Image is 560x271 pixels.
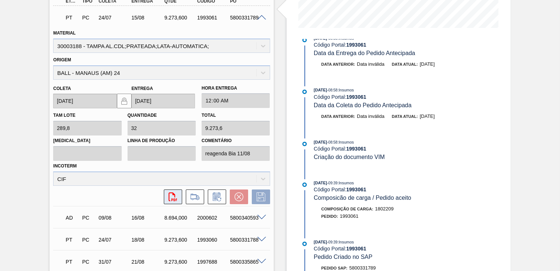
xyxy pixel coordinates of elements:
strong: 1993061 [346,246,366,252]
strong: 1993061 [346,94,366,100]
span: Data inválida [357,113,384,119]
div: 1993060 [195,237,231,243]
label: Tam lote [53,113,75,118]
div: Cancelar pedido [226,189,248,204]
label: Hora Entrega [202,83,270,94]
div: 2000602 [195,215,231,221]
div: 09/08/2025 [97,215,133,221]
span: Data anterior: [321,114,355,119]
div: 31/07/2025 [97,259,133,265]
div: 21/08/2025 [130,259,166,265]
span: : Insumos [338,140,354,144]
img: atual [302,142,307,146]
div: Informar alteração no pedido [204,189,226,204]
input: dd/mm/yyyy [53,94,117,108]
div: 9.273,600 [162,15,198,21]
span: : Insumos [338,240,354,244]
strong: 1993061 [346,187,366,192]
label: Origem [53,57,71,62]
span: [DATE] [314,140,327,144]
strong: 1993061 [346,146,366,152]
span: Data inválida [357,61,384,67]
label: Material [53,30,75,36]
div: Código Portal: [314,42,488,48]
span: Data da Entrega do Pedido Antecipada [314,50,415,56]
label: Quantidade [128,113,157,118]
img: atual [302,242,307,246]
span: : Insumos [338,181,354,185]
span: 1993061 [340,213,358,219]
label: Incoterm [53,163,77,169]
label: Total [202,113,216,118]
span: - 08:58 [327,140,338,144]
span: 5800331789 [349,265,376,271]
div: Código Portal: [314,187,488,192]
div: Pedido de Compra [80,15,97,21]
span: - 09:39 [327,240,338,244]
div: Código Portal: [314,146,488,152]
div: Código Portal: [314,246,488,252]
div: 5800331789 [228,15,264,21]
span: [DATE] [314,88,327,92]
p: AD [66,215,78,221]
div: 8.694,000 [162,215,198,221]
label: Linha de Produção [128,135,196,146]
span: Data atual: [392,62,418,66]
span: [DATE] [420,113,435,119]
span: Composicão de carga / Pedido aceito [314,195,411,201]
p: PT [66,259,78,265]
div: 5800335865 [228,259,264,265]
p: PT [66,15,78,21]
div: Pedido de Compra [80,237,97,243]
label: [MEDICAL_DATA] [53,135,121,146]
strong: 1993061 [346,42,366,48]
div: 24/07/2025 [97,15,133,21]
div: 18/08/2025 [130,237,166,243]
div: Aguardando Descarga [64,210,80,226]
div: Ir para Composição de Carga [182,189,204,204]
span: Data atual: [392,114,418,119]
span: : Insumos [338,88,354,92]
img: locked [120,97,129,105]
div: 15/08/2025 [130,15,166,21]
div: 1993061 [195,15,231,21]
span: [DATE] [314,240,327,244]
span: Data anterior: [321,62,355,66]
span: Composição de Carga : [321,207,373,211]
div: 1997688 [195,259,231,265]
div: Salvar Pedido [248,189,270,204]
span: Pedido : [321,214,338,218]
span: [DATE] [420,61,435,67]
div: Pedido de Compra [80,259,97,265]
div: Código Portal: [314,94,488,100]
label: Coleta [53,86,71,91]
img: atual [302,38,307,42]
div: Abrir arquivo PDF [160,189,182,204]
div: 5800340593 [228,215,264,221]
div: Pedido em Trânsito [64,10,80,26]
label: Comentário [202,135,270,146]
span: Pedido SAP: [321,266,348,270]
label: Entrega [132,86,153,91]
div: 24/07/2025 [97,237,133,243]
div: Pedido em Trânsito [64,232,80,248]
div: 9.273,600 [162,237,198,243]
div: 9.273,600 [162,259,198,265]
span: Criação do documento VIM [314,154,385,160]
span: - 09:39 [327,181,338,185]
p: PT [66,237,78,243]
div: Pedido de Compra [80,215,97,221]
input: dd/mm/yyyy [132,94,195,108]
img: atual [302,183,307,187]
div: 5800331788 [228,237,264,243]
div: 16/08/2025 [130,215,166,221]
span: 1802209 [375,206,394,212]
button: locked [117,94,132,108]
span: [DATE] [314,181,327,185]
img: atual [302,90,307,94]
div: Pedido em Trânsito [64,254,80,270]
span: - 08:58 [327,88,338,92]
span: Data da Coleta do Pedido Antecipada [314,102,412,108]
span: Pedido Criado no SAP [314,254,372,260]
